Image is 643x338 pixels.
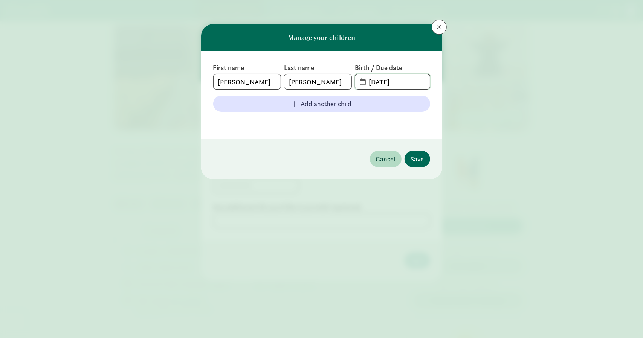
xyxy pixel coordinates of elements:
[213,63,281,72] label: First name
[405,151,430,167] button: Save
[213,96,430,112] button: Add another child
[355,63,430,72] label: Birth / Due date
[370,151,402,167] button: Cancel
[411,154,424,164] span: Save
[288,34,355,41] h6: Manage your children
[301,99,351,109] span: Add another child
[376,154,396,164] span: Cancel
[364,74,429,89] input: MM-DD-YYYY
[284,63,352,72] label: Last name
